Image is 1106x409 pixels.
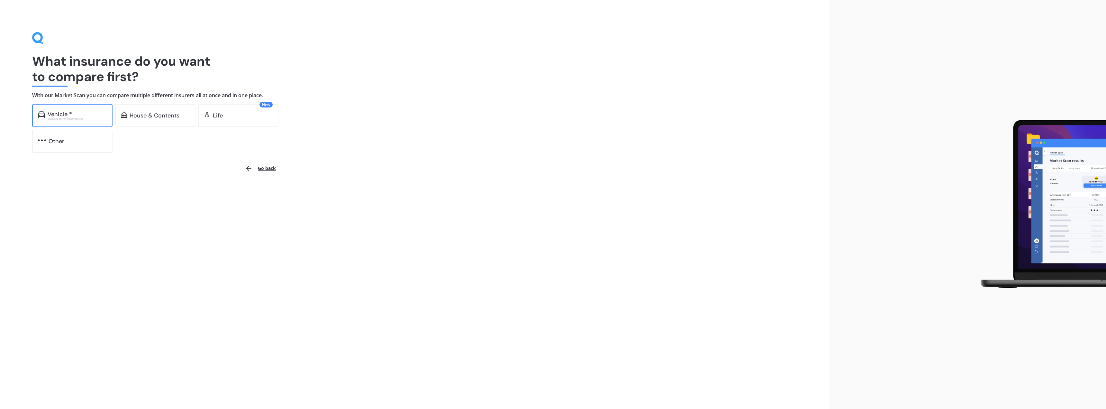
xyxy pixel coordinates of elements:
[259,102,273,107] span: New
[213,112,223,119] div: Life
[241,161,280,176] button: Go back
[38,111,45,118] img: car.f15378c7a67c060ca3f3.svg
[121,111,127,118] img: home-and-contents.b802091223b8502ef2dd.svg
[38,137,46,144] img: other.81dba5aafe580aa69f38.svg
[204,111,210,118] img: life.f720d6a2d7cdcd3ad642.svg
[48,117,107,120] div: Excludes commercial vehicles
[971,116,1106,293] img: laptop.webp
[48,111,72,117] div: Vehicle *
[130,112,179,119] div: House & Contents
[32,53,797,84] h1: What insurance do you want to compare first?
[32,92,797,99] h4: With our Market Scan you can compare multiple different insurers all at once and in one place.
[49,138,64,144] div: Other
